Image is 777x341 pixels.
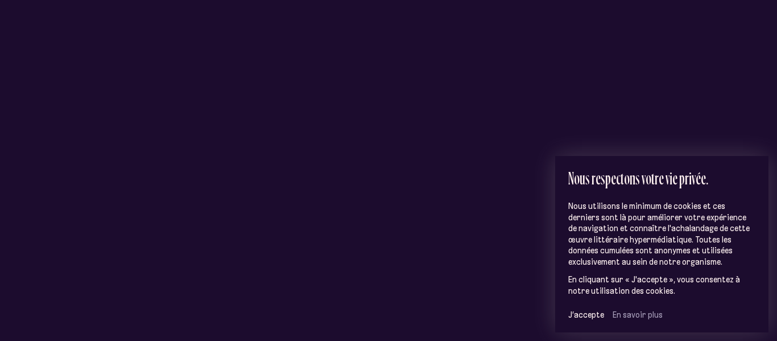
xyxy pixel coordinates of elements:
[613,310,663,320] a: En savoir plus
[568,169,756,187] h2: Nous respectons votre vie privée.
[568,274,756,297] p: En cliquant sur « J'accepte », vous consentez à notre utilisation des cookies.
[568,201,756,268] p: Nous utilisons le minimum de cookies et ces derniers sont là pour améliorer votre expérience de n...
[568,310,604,320] button: J’accepte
